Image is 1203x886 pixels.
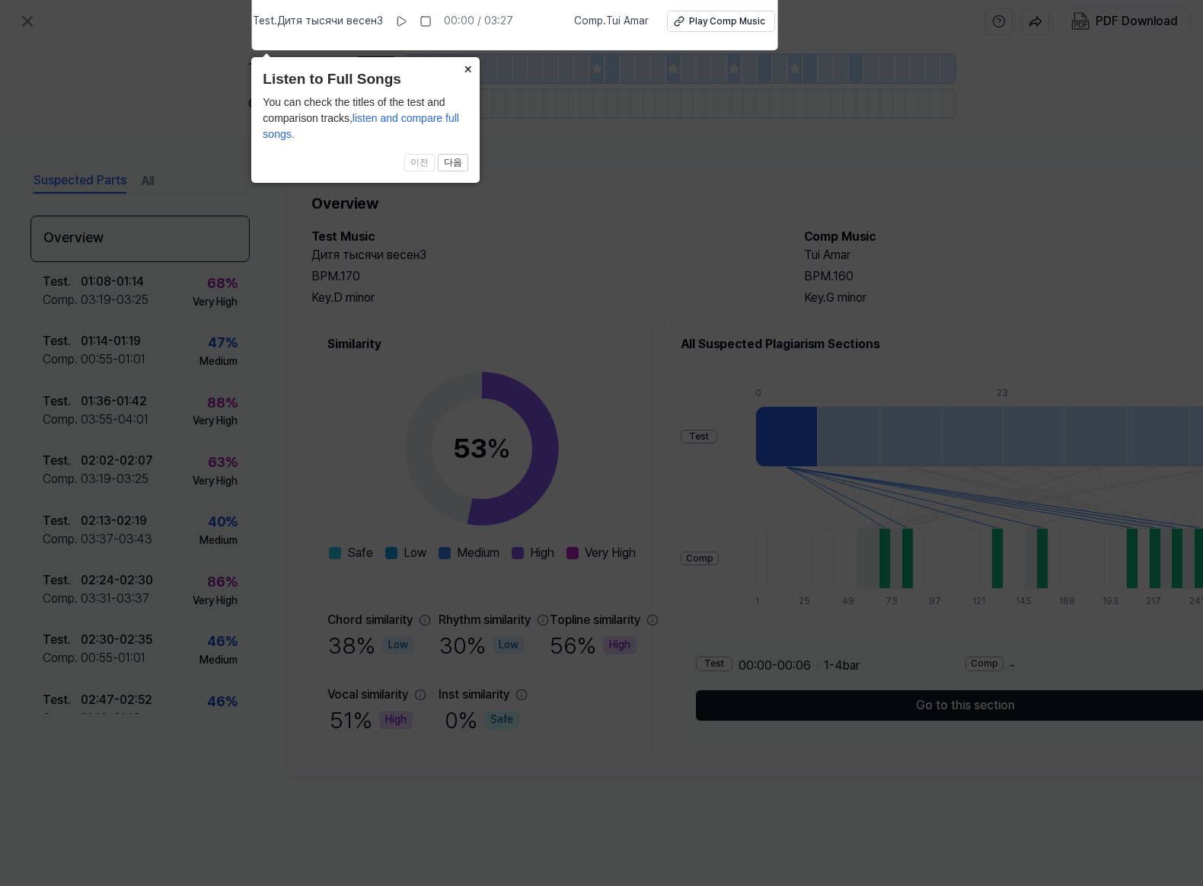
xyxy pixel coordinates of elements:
[263,69,468,91] header: Listen to Full Songs
[689,15,765,28] div: Play Comp Music
[263,94,468,142] div: You can check the titles of the test and comparison tracks,
[253,14,383,29] span: Test . Дитя тысячи весен3
[455,57,480,78] button: Close
[263,112,459,140] span: listen and compare full songs.
[574,14,649,29] span: Comp . Tui Amar
[438,154,468,172] button: 다음
[667,11,775,32] button: Play Comp Music
[444,14,513,29] div: 00:00 / 03:27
